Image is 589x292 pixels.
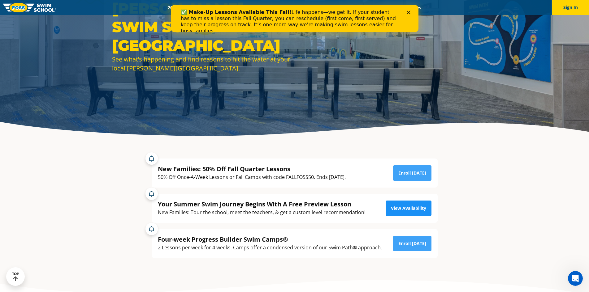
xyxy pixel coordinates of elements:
iframe: Intercom live chat banner [171,5,418,32]
a: Blog [381,5,401,11]
a: View Availability [386,201,431,216]
div: TOP [12,272,19,281]
div: 50% Off Once-A-Week Lessons or Fall Camps with code FALLFOSS50. Ends [DATE]. [158,173,346,181]
a: Schools [201,5,227,11]
div: Four-week Progress Builder Swim Camps® [158,235,382,243]
div: Close [236,6,242,9]
b: ✅ Make-Up Lessons Available This Fall! [10,4,121,10]
iframe: Intercom live chat [568,271,583,286]
div: Your Summer Swim Journey Begins With A Free Preview Lesson [158,200,366,208]
a: Enroll [DATE] [393,236,431,251]
div: See what’s happening and find reasons to hit the water at your local [PERSON_NAME][GEOGRAPHIC_DATA]. [112,55,292,73]
a: Enroll [DATE] [393,165,431,181]
img: FOSS Swim School Logo [3,3,56,12]
a: 2025 Calendar [162,5,201,11]
a: Swim Path® Program [227,5,281,11]
div: New Families: Tour the school, meet the teachers, & get a custom level recommendation! [158,208,366,217]
div: Life happens—we get it. If your student has to miss a lesson this Fall Quarter, you can reschedul... [10,4,228,29]
a: Careers [401,5,427,11]
div: New Families: 50% Off Fall Quarter Lessons [158,165,346,173]
div: 2 Lessons per week for 4 weeks. Camps offer a condensed version of our Swim Path® approach. [158,243,382,252]
a: Swim Like [PERSON_NAME] [316,5,382,11]
a: About FOSS [281,5,316,11]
